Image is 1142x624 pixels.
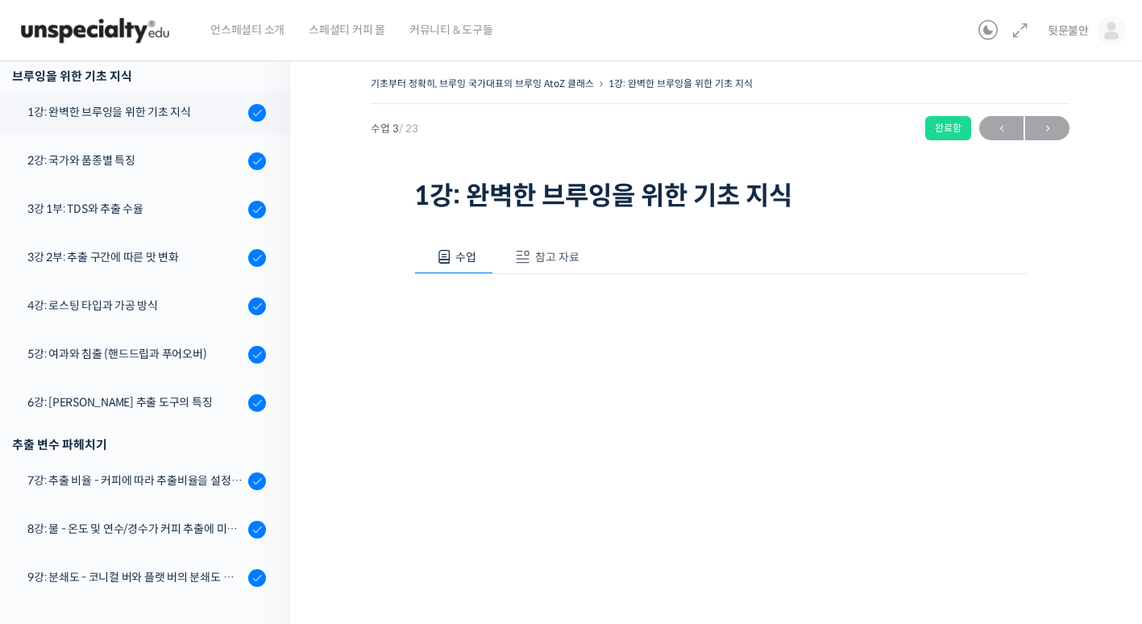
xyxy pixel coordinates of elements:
[27,520,243,538] div: 8강: 물 - 온도 및 연수/경수가 커피 추출에 미치는 영향
[5,490,106,530] a: 홈
[979,116,1024,140] a: ←이전
[399,122,418,135] span: / 23
[27,568,243,586] div: 9강: 분쇄도 - 코니컬 버와 플랫 버의 분쇄도 차이는 왜 추출 결과물에 영향을 미치는가
[51,514,60,527] span: 홈
[27,200,243,218] div: 3강 1부: TDS와 추출 수율
[27,103,243,121] div: 1강: 완벽한 브루잉을 위한 기초 지식
[147,515,167,528] span: 대화
[27,393,243,411] div: 6강: [PERSON_NAME] 추출 도구의 특징
[27,248,243,266] div: 3강 2부: 추출 구간에 따른 맛 변화
[27,297,243,314] div: 4강: 로스팅 타입과 가공 방식
[106,490,208,530] a: 대화
[27,152,243,169] div: 2강: 국가와 품종별 특징
[1048,23,1089,38] span: 뒷문불안
[414,181,1027,211] h1: 1강: 완벽한 브루잉을 위한 기초 지식
[208,490,309,530] a: 설정
[249,514,268,527] span: 설정
[27,472,243,489] div: 7강: 추출 비율 - 커피에 따라 추출비율을 설정하는 방법
[925,116,971,140] div: 완료함
[12,65,266,87] div: 브루잉을 위한 기초 지식
[1025,116,1069,140] a: 다음→
[535,250,579,264] span: 참고 자료
[27,345,243,363] div: 5강: 여과와 침출 (핸드드립과 푸어오버)
[371,77,594,89] a: 기초부터 정확히, 브루잉 국가대표의 브루잉 AtoZ 클래스
[608,77,753,89] a: 1강: 완벽한 브루잉을 위한 기초 지식
[979,118,1024,139] span: ←
[455,250,476,264] span: 수업
[12,434,266,456] div: 추출 변수 파헤치기
[1025,118,1069,139] span: →
[371,123,418,134] span: 수업 3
